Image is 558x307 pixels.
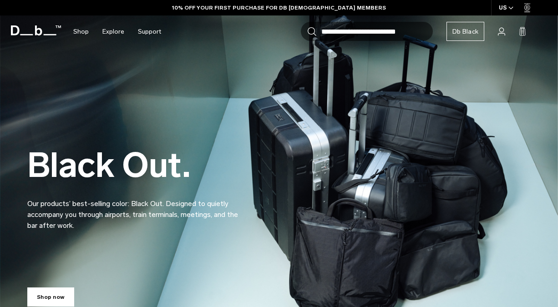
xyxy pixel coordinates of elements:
[138,15,161,48] a: Support
[73,15,89,48] a: Shop
[102,15,124,48] a: Explore
[27,148,246,182] h2: Black Out.
[27,187,246,231] p: Our products’ best-selling color: Black Out. Designed to quietly accompany you through airports, ...
[172,4,386,12] a: 10% OFF YOUR FIRST PURCHASE FOR DB [DEMOGRAPHIC_DATA] MEMBERS
[66,15,168,48] nav: Main Navigation
[27,287,74,307] a: Shop now
[446,22,484,41] a: Db Black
